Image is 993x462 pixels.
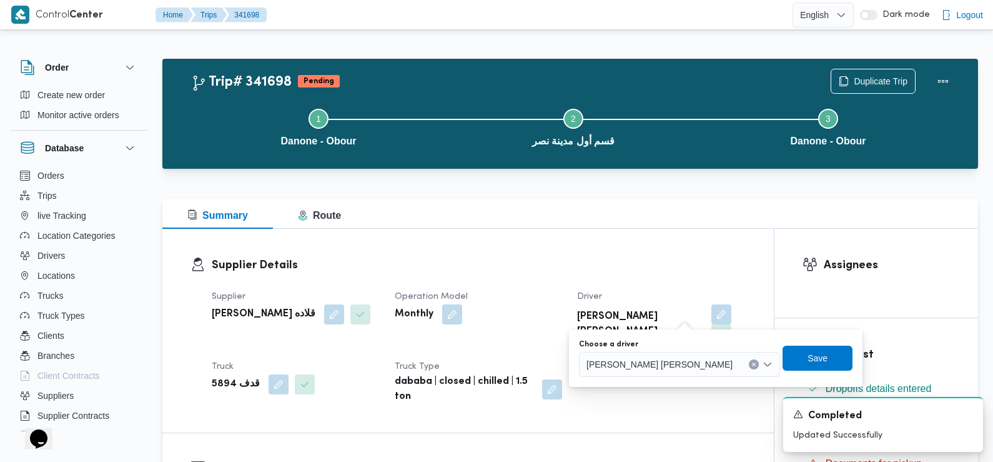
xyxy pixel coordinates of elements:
[37,168,64,183] span: Orders
[190,8,227,23] button: Trips
[15,426,142,446] button: Devices
[936,3,988,28] button: Logout
[15,226,142,246] button: Location Categories
[20,60,137,75] button: Order
[15,326,142,346] button: Clients
[212,257,746,274] h3: Supplier Details
[298,75,340,88] span: Pending
[701,94,956,159] button: Danone - Obour
[15,166,142,186] button: Orders
[37,208,86,223] span: live Tracking
[577,293,602,301] span: Driver
[15,206,142,226] button: live Tracking
[15,85,142,105] button: Create new order
[37,228,116,243] span: Location Categories
[69,11,103,20] b: Center
[854,74,907,89] span: Duplicate Trip
[15,386,142,406] button: Suppliers
[824,346,950,363] h3: Checklist
[808,409,862,424] span: Completed
[826,381,932,396] span: Dropoffs details entered
[15,105,142,125] button: Monitor active orders
[11,6,29,24] img: X8yXhbKr1z7QwAAAABJRU5ErkJggg==
[577,309,702,339] b: [PERSON_NAME] [PERSON_NAME]
[586,357,733,371] span: [PERSON_NAME] [PERSON_NAME]
[803,379,950,399] button: Dropoffs details entered
[15,286,142,306] button: Trucks
[15,246,142,266] button: Drivers
[15,306,142,326] button: Truck Types
[224,8,267,23] button: 341698
[15,186,142,206] button: Trips
[763,359,773,369] button: Open list of options
[15,406,142,426] button: Supplier Contracts
[15,346,142,366] button: Branches
[579,339,638,349] label: Choose a driver
[824,257,950,274] h3: Assignees
[10,166,147,436] div: Database
[877,10,930,20] span: Dark mode
[191,74,292,91] h2: Trip# 341698
[212,377,260,392] b: قدف 5894
[15,366,142,386] button: Client Contracts
[831,69,916,94] button: Duplicate Trip
[316,114,321,124] span: 1
[156,8,193,23] button: Home
[20,141,137,156] button: Database
[45,141,84,156] h3: Database
[37,328,64,343] span: Clients
[212,293,245,301] span: Supplier
[212,363,234,371] span: Truck
[187,210,248,221] span: Summary
[931,69,956,94] button: Actions
[15,266,142,286] button: Locations
[298,210,341,221] span: Route
[37,428,69,443] span: Devices
[212,307,315,322] b: [PERSON_NAME] قلاده
[395,293,468,301] span: Operation Model
[191,94,446,159] button: Danone - Obour
[37,108,119,123] span: Monitor active orders
[571,114,576,124] span: 2
[749,359,759,369] button: Clear input
[532,134,615,149] span: قسم أول مدينة نصر
[37,348,74,363] span: Branches
[12,412,52,449] iframe: chat widget
[37,288,63,303] span: Trucks
[37,308,84,323] span: Truck Types
[956,8,983,23] span: Logout
[791,134,866,149] span: Danone - Obour
[304,78,334,85] b: Pending
[37,248,65,263] span: Drivers
[37,408,109,423] span: Supplier Contracts
[395,307,433,322] b: Monthly
[37,388,74,403] span: Suppliers
[10,85,147,130] div: Order
[793,408,973,424] div: Notification
[395,374,534,404] b: dababa | closed | chilled | 1.5 ton
[37,188,57,203] span: Trips
[37,268,75,283] span: Locations
[783,346,852,371] button: Save
[826,383,932,394] span: Dropoffs details entered
[793,429,973,442] p: Updated Successfully
[826,114,831,124] span: 3
[37,88,105,103] span: Create new order
[45,60,69,75] h3: Order
[281,134,357,149] span: Danone - Obour
[395,363,440,371] span: Truck Type
[808,351,827,366] span: Save
[37,368,100,383] span: Client Contracts
[446,94,701,159] button: قسم أول مدينة نصر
